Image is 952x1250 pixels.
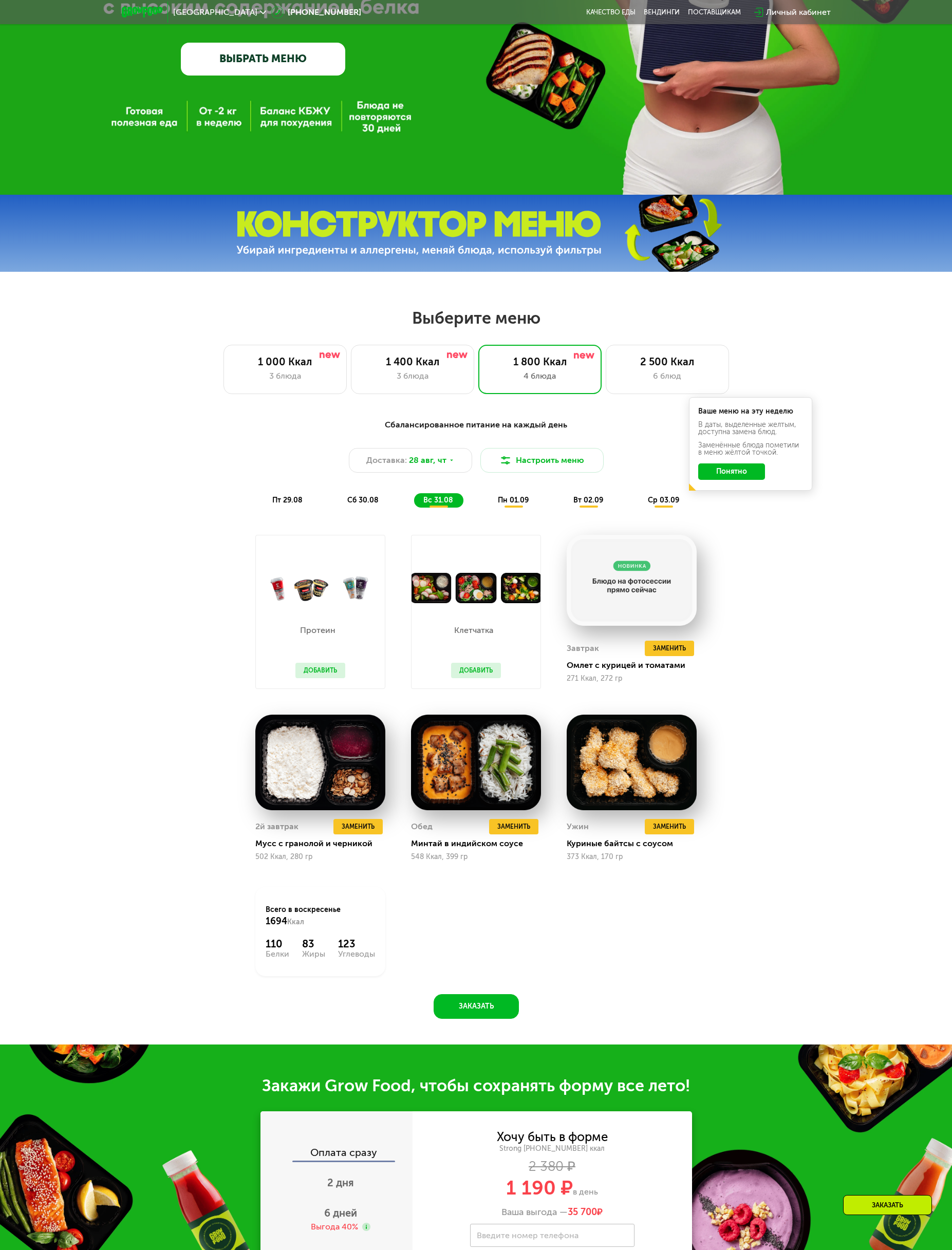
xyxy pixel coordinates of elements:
[338,950,375,958] div: Углеводы
[617,370,718,382] div: 6 блюд
[255,853,385,861] div: 502 Ккал, 280 гр
[498,496,529,505] span: пн 01.09
[477,1233,578,1238] label: Введите номер телефона
[272,496,303,505] span: пт 29.08
[413,1207,692,1218] div: Ваша выгода —
[366,454,407,467] span: Доставка:
[362,356,463,368] div: 1 400 Ккал
[698,421,803,436] div: В даты, выделенные желтым, доступна замена блюд.
[653,643,686,654] span: Заменить
[617,356,718,368] div: 2 500 Ккал
[688,8,741,16] div: поставщикам
[302,938,325,950] div: 83
[567,838,705,849] div: Куриные байтсы с соусом
[698,442,803,456] div: Заменённые блюда пометили в меню жёлтой точкой.
[413,1144,692,1153] div: Strong [PHONE_NUMBER] ккал
[327,1177,354,1189] span: 2 дня
[568,1207,603,1218] span: ₽
[411,838,549,849] div: Минтай в индийском соусе
[489,819,538,834] button: Заменить
[362,370,463,382] div: 3 блюда
[262,1147,413,1161] div: Оплата сразу
[266,905,375,927] div: Всего в воскресенье
[409,454,446,467] span: 28 авг, чт
[698,408,803,415] div: Ваше меню на эту неделю
[181,43,345,76] a: ВЫБРАТЬ МЕНЮ
[333,819,383,834] button: Заменить
[645,641,694,656] button: Заменить
[489,356,591,368] div: 1 800 Ккал
[489,370,591,382] div: 4 блюда
[586,8,636,16] a: Качество еды
[568,1206,597,1218] span: 35 700
[567,641,599,656] div: Завтрак
[271,6,361,18] a: [PHONE_NUMBER]
[573,496,603,505] span: вт 02.09
[567,675,697,683] div: 271 Ккал, 272 гр
[567,660,705,670] div: Омлет с курицей и томатами
[423,496,453,505] span: вс 31.08
[843,1195,932,1215] div: Заказать
[234,356,336,368] div: 1 000 Ккал
[295,626,340,635] p: Протеин
[506,1176,573,1200] span: 1 190 ₽
[255,838,394,849] div: Мусс с гранолой и черникой
[648,496,679,505] span: ср 03.09
[295,663,345,678] button: Добавить
[311,1221,358,1233] div: Выгода 40%
[567,853,697,861] div: 373 Ккал, 170 гр
[497,1131,608,1143] div: Хочу быть в форме
[234,370,336,382] div: 3 блюда
[173,8,257,16] span: [GEOGRAPHIC_DATA]
[413,1161,692,1172] div: 2 380 ₽
[567,819,589,834] div: Ужин
[302,950,325,958] div: Жиры
[411,853,541,861] div: 548 Ккал, 399 гр
[172,419,780,432] div: Сбалансированное питание на каждый день
[338,938,375,950] div: 123
[451,663,501,678] button: Добавить
[33,308,919,328] h2: Выберите меню
[342,822,375,832] span: Заменить
[287,918,304,926] span: Ккал
[324,1207,357,1219] span: 6 дней
[573,1187,598,1197] span: в день
[266,950,289,958] div: Белки
[644,8,680,16] a: Вендинги
[653,822,686,832] span: Заменить
[255,819,298,834] div: 2й завтрак
[266,938,289,950] div: 110
[411,819,433,834] div: Обед
[698,463,765,480] button: Понятно
[434,994,519,1019] button: Заказать
[347,496,379,505] span: сб 30.08
[266,916,287,927] span: 1694
[497,822,530,832] span: Заменить
[480,448,604,473] button: Настроить меню
[451,626,496,635] p: Клетчатка
[645,819,694,834] button: Заменить
[766,6,831,18] div: Личный кабинет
